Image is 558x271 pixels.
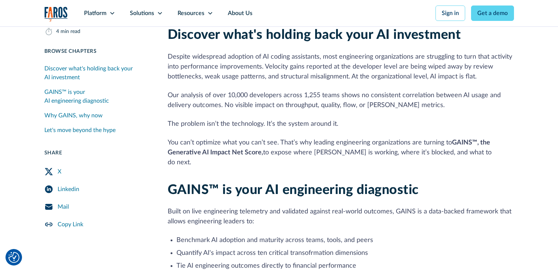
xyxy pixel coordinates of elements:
p: Our analysis of over 10,000 developers across 1,255 teams shows no consistent correlation between... [168,91,514,110]
a: Copy Link [44,216,150,233]
div: min read [61,28,80,36]
div: Share [44,149,150,157]
a: Mail Share [44,198,150,216]
a: Get a demo [471,6,514,21]
div: Let's move beyond the hype [44,126,116,135]
a: home [44,7,68,22]
h2: Discover what's holding back your AI investment [168,27,514,43]
p: Built on live engineering telemetry and validated against real-world outcomes, GAINS is a data-ba... [168,207,514,227]
div: Linkedin [58,185,79,194]
li: Benchmark AI adoption and maturity across teams, tools, and peers [176,235,514,245]
a: Twitter Share [44,163,150,180]
div: Solutions [130,9,154,18]
div: X [58,167,61,176]
button: Cookie Settings [8,252,19,263]
a: Sign in [435,6,465,21]
p: The problem isn’t the technology. It’s the system around it. [168,119,514,129]
div: Browse Chapters [44,48,150,55]
li: Tie AI engineering outcomes directly to financial performance [176,261,514,271]
div: Copy Link [58,220,83,229]
img: Revisit consent button [8,252,19,263]
p: Despite widespread adoption of AI coding assistants, most engineering organizations are strugglin... [168,52,514,82]
a: LinkedIn Share [44,180,150,198]
div: Resources [178,9,204,18]
img: Logo of the analytics and reporting company Faros. [44,7,68,22]
a: GAINS™ is your AI engineering diagnostic [44,85,150,108]
div: Mail [58,202,69,211]
a: Why GAINS, why now [44,108,150,123]
li: Quantify AI's impact across ten critical transofrmation dimensions [176,248,514,258]
div: Discover what's holding back your AI investment [44,64,150,82]
div: Why GAINS, why now [44,111,103,120]
div: Platform [84,9,106,18]
a: Let's move beyond the hype [44,123,150,138]
strong: GAINS™, the Generative AI Impact Net Score, [168,139,490,156]
p: You can’t optimize what you can’t see. That’s why leading engineering organizations are turning t... [168,138,514,168]
div: GAINS™ is your AI engineering diagnostic [44,88,150,105]
div: 4 [56,28,59,36]
a: Discover what's holding back your AI investment [44,61,150,85]
h2: GAINS™ is your AI engineering diagnostic [168,182,514,198]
